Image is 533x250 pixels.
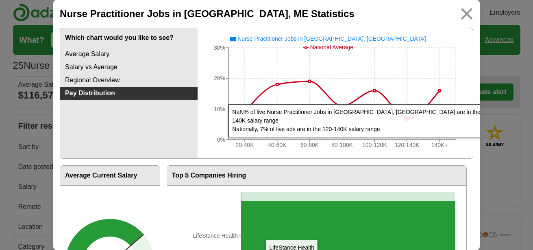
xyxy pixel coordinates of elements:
[60,61,198,74] a: Salary vs Average
[214,106,225,112] tspan: 10%
[60,166,159,186] h3: Average Current Salary
[193,232,238,239] tspan: LifeStance Health
[362,142,387,148] tspan: 100-120K
[60,74,198,87] a: Regional Overview
[310,44,353,50] span: National Average
[60,87,198,100] a: Pay Distribution
[395,142,420,148] tspan: 120-140K
[60,28,198,48] h3: Which chart would you like to see?
[217,136,225,143] tspan: 0%
[236,142,255,148] tspan: 20-40K
[457,5,476,23] img: icon_close.svg
[60,7,355,21] h2: Nurse Practitioner Jobs in [GEOGRAPHIC_DATA], ME Statistics
[237,35,426,42] span: Nurse Practitioner Jobs in [GEOGRAPHIC_DATA], [GEOGRAPHIC_DATA]
[268,142,287,148] tspan: 40-60K
[300,142,319,148] tspan: 60-80K
[167,166,466,186] h3: Top 5 Companies Hiring
[331,142,353,148] tspan: 80-100K
[214,75,225,81] tspan: 20%
[60,48,198,61] a: Average Salary
[431,142,448,148] tspan: 140K+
